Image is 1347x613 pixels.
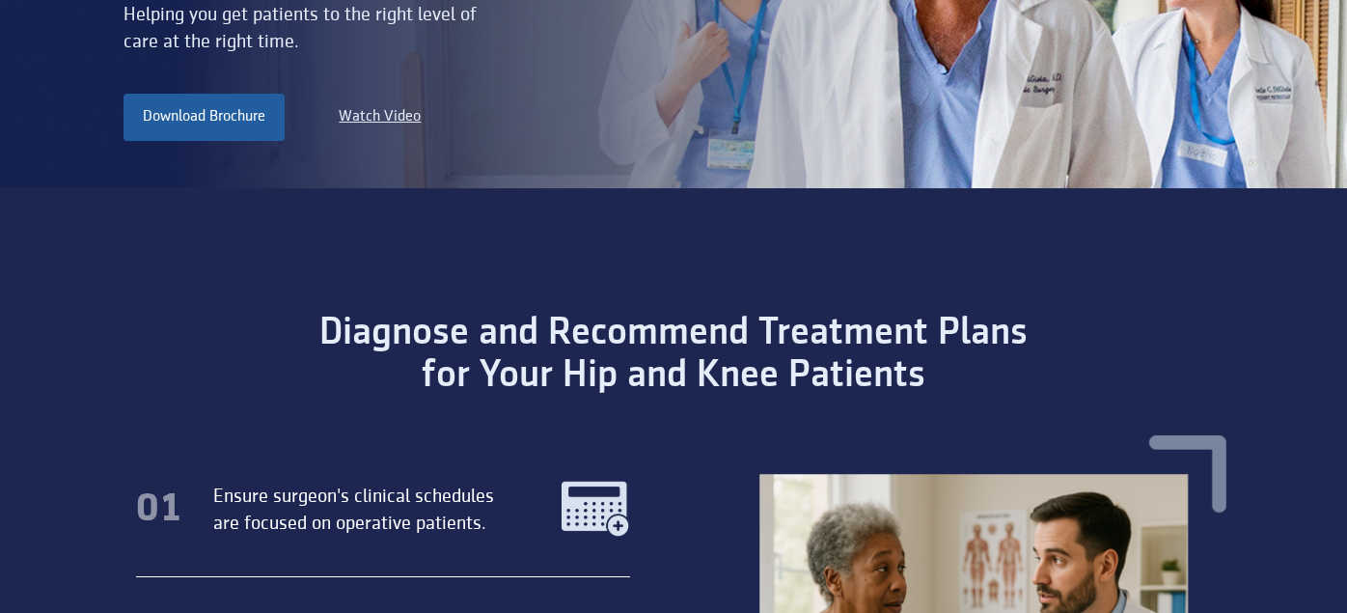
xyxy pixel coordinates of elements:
[213,483,515,537] div: Ensure surgeon's clinical schedules are focused on operative patients.
[136,488,182,531] div: 01
[339,105,421,128] a: Watch Video
[267,312,1081,397] div: Diagnose and Recommend Treatment Plans for Your Hip and Knee Patients
[124,94,285,140] a: Download Brochure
